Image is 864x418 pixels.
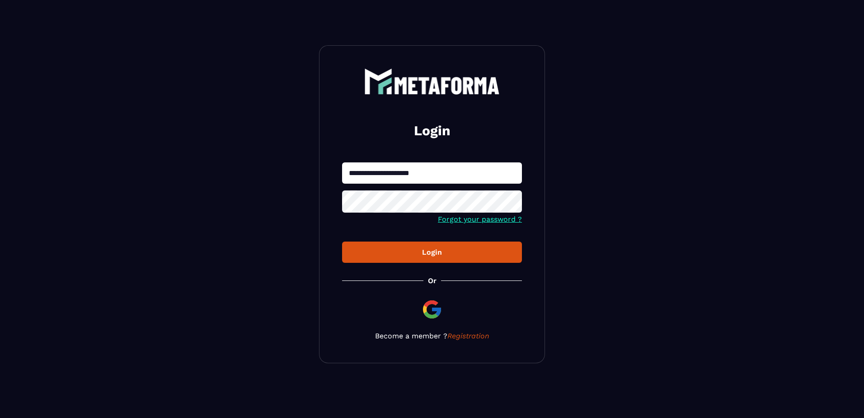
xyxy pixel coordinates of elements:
a: Forgot your password ? [438,215,522,223]
p: Become a member ? [342,332,522,340]
img: logo [364,68,500,95]
h2: Login [353,122,511,140]
button: Login [342,242,522,263]
img: google [421,299,443,320]
a: logo [342,68,522,95]
div: Login [349,248,515,256]
a: Registration [447,332,489,340]
p: Or [428,276,437,285]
